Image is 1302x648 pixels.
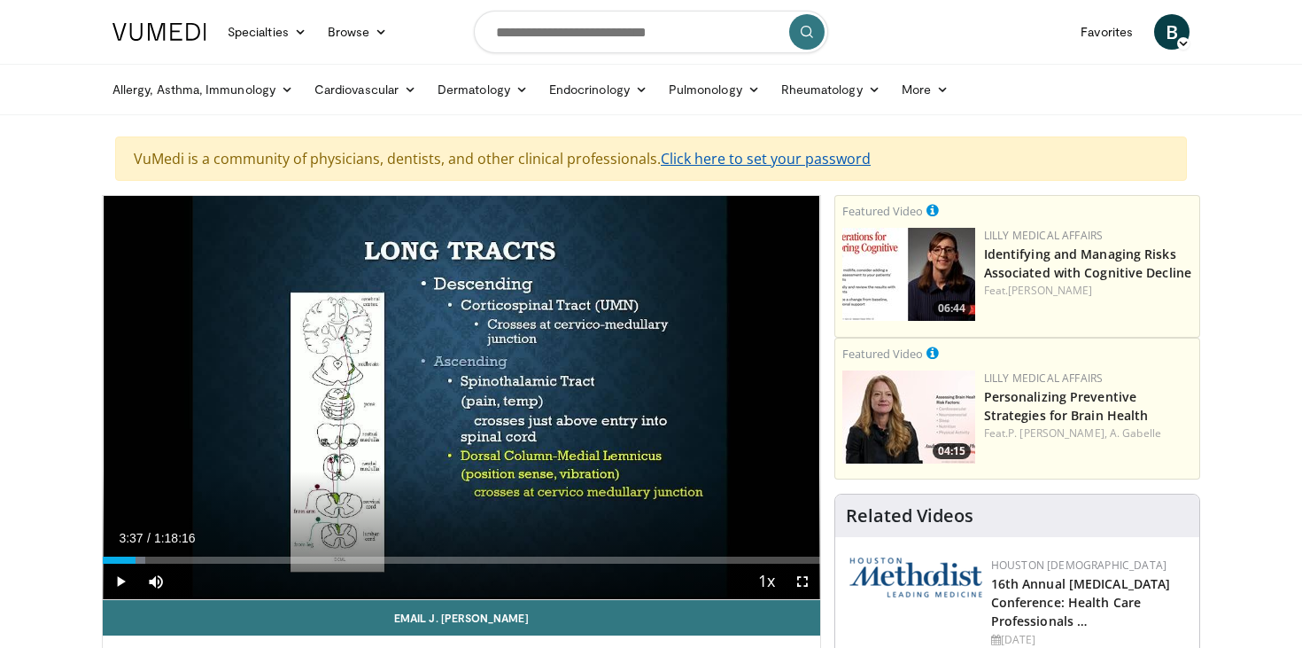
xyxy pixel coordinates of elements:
[147,531,151,545] span: /
[842,203,923,219] small: Featured Video
[539,72,658,107] a: Endocrinology
[842,228,975,321] a: 06:44
[1154,14,1190,50] a: B
[317,14,399,50] a: Browse
[785,564,820,599] button: Fullscreen
[984,228,1104,243] a: Lilly Medical Affairs
[846,505,973,527] h4: Related Videos
[984,388,1149,424] a: Personalizing Preventive Strategies for Brain Health
[984,371,1104,386] a: Lilly Medical Affairs
[991,575,1171,629] a: 16th Annual [MEDICAL_DATA] Conference: Health Care Professionals …
[933,443,971,459] span: 04:15
[984,283,1192,299] div: Feat.
[1110,425,1161,441] a: A. Gabelle
[1008,425,1107,441] a: P. [PERSON_NAME],
[427,72,539,107] a: Dermatology
[984,246,1191,281] a: Identifying and Managing Risks Associated with Cognitive Decline
[991,558,1166,573] a: Houston [DEMOGRAPHIC_DATA]
[849,558,982,597] img: 5e4488cc-e109-4a4e-9fd9-73bb9237ee91.png.150x105_q85_autocrop_double_scale_upscale_version-0.2.png
[658,72,771,107] a: Pulmonology
[842,371,975,464] img: c3be7821-a0a3-4187-927a-3bb177bd76b4.png.150x105_q85_crop-smart_upscale.jpg
[771,72,891,107] a: Rheumatology
[842,346,923,362] small: Featured Video
[115,137,1187,181] div: VuMedi is a community of physicians, dentists, and other clinical professionals.
[474,11,828,53] input: Search topics, interventions
[842,371,975,464] a: 04:15
[112,23,206,41] img: VuMedi Logo
[304,72,427,107] a: Cardiovascular
[217,14,317,50] a: Specialties
[891,72,959,107] a: More
[103,564,138,599] button: Play
[103,196,820,600] video-js: Video Player
[102,72,304,107] a: Allergy, Asthma, Immunology
[154,531,196,545] span: 1:18:16
[103,600,820,636] a: Email J. [PERSON_NAME]
[984,425,1192,441] div: Feat.
[661,149,871,168] a: Click here to set your password
[119,531,143,545] span: 3:37
[749,564,785,599] button: Playback Rate
[103,557,820,564] div: Progress Bar
[1070,14,1143,50] a: Favorites
[991,632,1185,648] div: [DATE]
[1008,283,1092,298] a: [PERSON_NAME]
[138,564,174,599] button: Mute
[933,301,971,316] span: 06:44
[842,228,975,321] img: fc5f84e2-5eb7-4c65-9fa9-08971b8c96b8.jpg.150x105_q85_crop-smart_upscale.jpg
